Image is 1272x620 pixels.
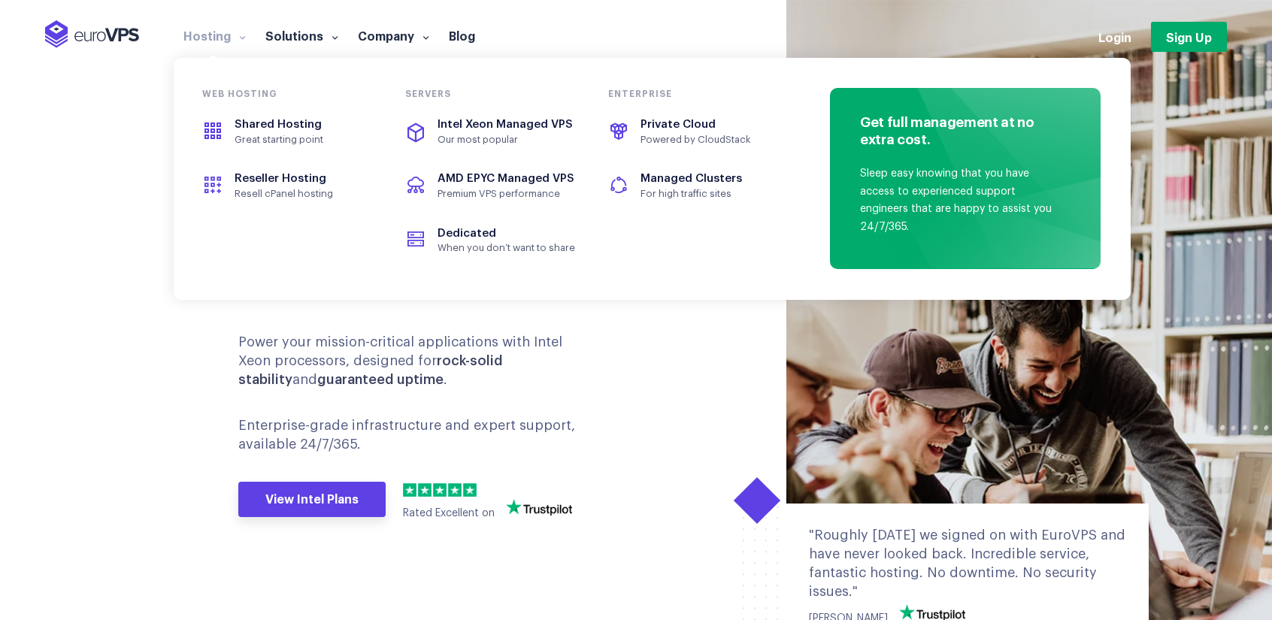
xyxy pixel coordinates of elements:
[235,134,373,146] span: Great starting point
[439,28,485,43] a: Blog
[438,173,574,184] span: AMD EPYC Managed VPS
[235,188,373,200] span: Resell cPanel hosting
[438,134,576,146] span: Our most popular
[641,173,742,184] span: Managed Clusters
[238,354,503,386] b: rock-solid stability
[174,28,256,43] a: Hosting
[390,104,593,159] a: Intel Xeon Managed VPSOur most popular
[238,333,595,390] p: Power your mission-critical applications with Intel Xeon processors, designed for and .
[448,483,462,497] img: 4
[390,213,593,268] a: DedicatedWhen you don’t want to share
[403,483,416,497] img: 1
[238,416,595,454] p: Enterprise-grade infrastructure and expert support, available 24/7/365.
[238,482,386,518] a: View Intel Plans
[1151,22,1227,52] a: Sign Up
[641,188,779,200] span: For high traffic sites
[45,20,139,48] img: EuroVPS
[438,188,576,200] span: Premium VPS performance
[256,28,348,43] a: Solutions
[860,165,1063,237] p: Sleep easy knowing that you have access to experienced support engineers that are happy to assist...
[187,104,390,159] a: Shared HostingGreat starting point
[390,159,593,213] a: AMD EPYC Managed VPSPremium VPS performance
[1098,29,1131,45] a: Login
[641,134,779,146] span: Powered by CloudStack
[860,113,1063,152] h4: Get full management at no extra cost.
[235,119,322,130] span: Shared Hosting
[433,483,447,497] img: 3
[438,228,496,239] span: Dedicated
[463,483,477,497] img: 5
[593,159,796,213] a: Managed ClustersFor high traffic sites
[809,526,1126,602] div: "Roughly [DATE] we signed on with EuroVPS and have never looked back. Incredible service, fantast...
[438,242,576,254] span: When you don’t want to share
[641,119,716,130] span: Private Cloud
[317,373,444,386] b: guaranteed uptime
[593,104,796,159] a: Private CloudPowered by CloudStack
[348,28,439,43] a: Company
[403,508,495,519] span: Rated Excellent on
[438,119,573,130] span: Intel Xeon Managed VPS
[235,173,326,184] span: Reseller Hosting
[185,183,625,301] div: VPS Hosting engineered for performance and peace of mind
[187,159,390,213] a: Reseller HostingResell cPanel hosting
[418,483,432,497] img: 2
